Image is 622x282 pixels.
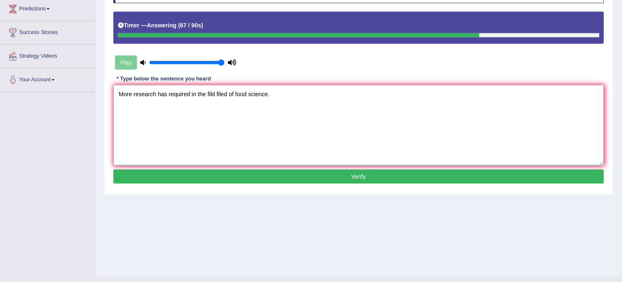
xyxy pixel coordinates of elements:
[178,22,180,29] b: (
[0,21,95,42] a: Success Stories
[201,22,203,29] b: )
[147,22,177,29] b: Answering
[113,75,214,83] div: * Type below the sentence you heard
[0,45,95,66] a: Strategy Videos
[118,22,203,29] h5: Timer —
[180,22,201,29] b: 67 / 90s
[113,170,604,184] button: Verify
[0,68,95,89] a: Your Account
